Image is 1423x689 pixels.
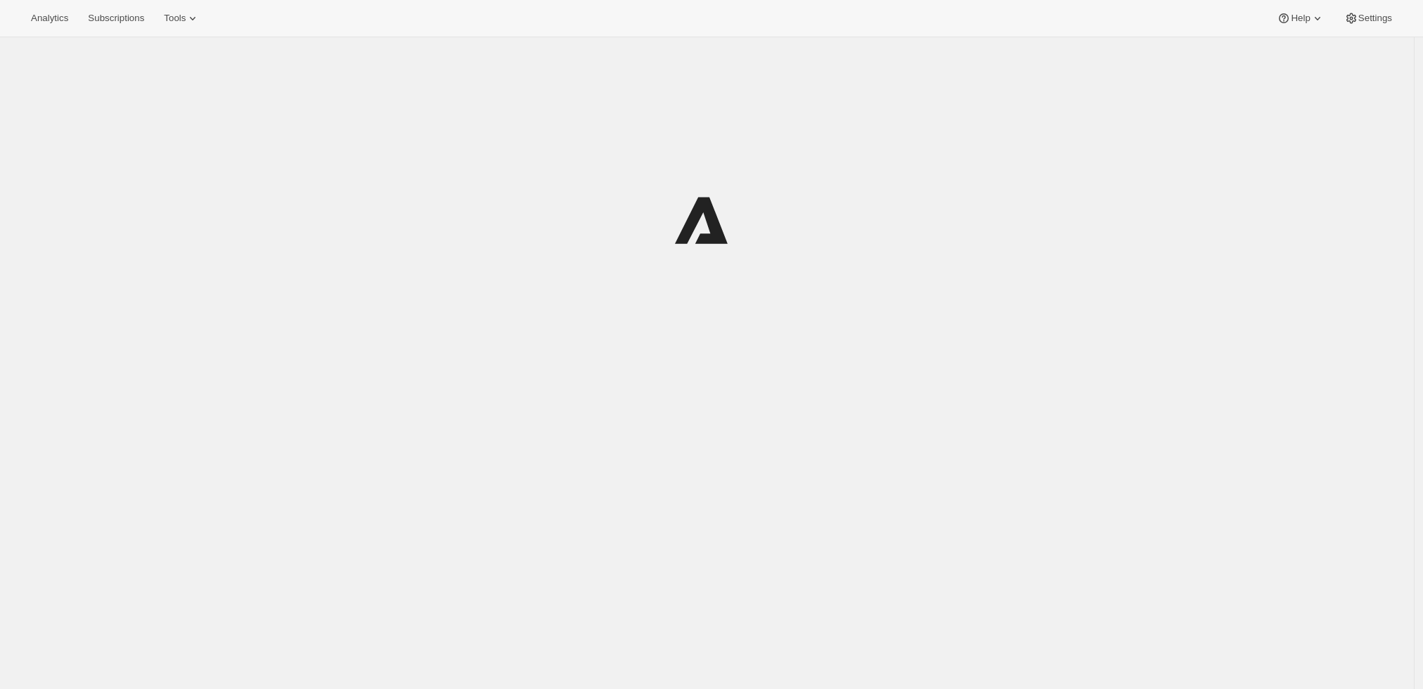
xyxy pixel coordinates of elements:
button: Tools [155,8,208,28]
span: Help [1291,13,1310,24]
button: Analytics [22,8,77,28]
span: Subscriptions [88,13,144,24]
button: Settings [1336,8,1401,28]
button: Subscriptions [79,8,153,28]
span: Tools [164,13,186,24]
button: Help [1268,8,1332,28]
span: Settings [1358,13,1392,24]
span: Analytics [31,13,68,24]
